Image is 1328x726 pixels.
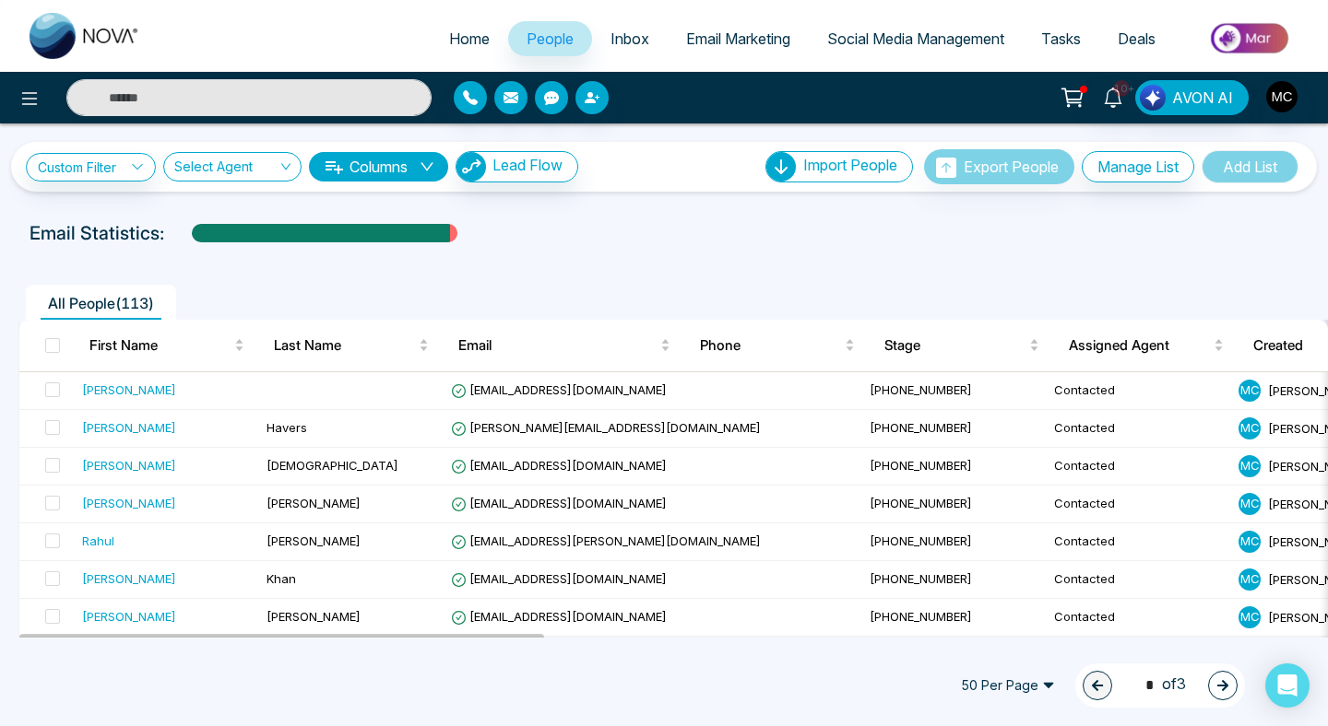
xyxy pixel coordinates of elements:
[1113,80,1130,97] span: 10+
[1082,151,1194,182] button: Manage List
[89,334,231,357] span: First Name
[685,320,870,371] th: Phone
[1047,486,1231,523] td: Contacted
[1265,663,1310,708] div: Open Intercom Messenger
[964,158,1059,176] span: Export People
[259,320,444,371] th: Last Name
[449,29,490,48] span: Home
[444,320,685,371] th: Email
[458,334,657,357] span: Email
[870,320,1054,371] th: Stage
[1239,606,1261,628] span: M C
[41,294,161,312] span: All People ( 113 )
[267,458,398,473] span: [DEMOGRAPHIC_DATA]
[82,532,114,550] div: Rahul
[1183,18,1317,59] img: Market-place.gif
[82,494,176,512] div: [PERSON_NAME]
[870,420,972,435] span: [PHONE_NUMBER]
[1239,493,1261,515] span: M C
[492,156,563,174] span: Lead Flow
[448,151,578,182] a: Lead FlowLead Flow
[1140,85,1166,111] img: Lead Flow
[870,533,972,548] span: [PHONE_NUMBER]
[30,13,140,59] img: Nova CRM Logo
[527,29,574,48] span: People
[870,496,972,510] span: [PHONE_NUMBER]
[1041,29,1081,48] span: Tasks
[924,149,1074,184] button: Export People
[82,456,176,474] div: [PERSON_NAME]
[1091,80,1135,112] a: 10+
[451,609,667,624] span: [EMAIL_ADDRESS][DOMAIN_NAME]
[870,609,972,624] span: [PHONE_NUMBER]
[267,609,361,624] span: [PERSON_NAME]
[1266,81,1298,112] img: User Avatar
[1069,334,1210,357] span: Assigned Agent
[431,21,508,56] a: Home
[1239,455,1261,477] span: M C
[82,569,176,588] div: [PERSON_NAME]
[420,159,434,174] span: down
[451,420,761,435] span: [PERSON_NAME][EMAIL_ADDRESS][DOMAIN_NAME]
[1134,673,1186,697] span: of 3
[803,156,897,174] span: Import People
[1135,80,1249,115] button: AVON AI
[700,334,841,357] span: Phone
[451,458,667,473] span: [EMAIL_ADDRESS][DOMAIN_NAME]
[592,21,668,56] a: Inbox
[1118,29,1156,48] span: Deals
[309,152,448,181] button: Columnsdown
[267,496,361,510] span: [PERSON_NAME]
[870,458,972,473] span: [PHONE_NUMBER]
[870,571,972,586] span: [PHONE_NUMBER]
[870,382,972,397] span: [PHONE_NUMBER]
[1172,87,1233,109] span: AVON AI
[26,153,156,181] a: Custom Filter
[686,29,790,48] span: Email Marketing
[267,571,296,586] span: Khan
[1047,523,1231,561] td: Contacted
[1099,21,1174,56] a: Deals
[884,334,1026,357] span: Stage
[30,219,164,247] p: Email Statistics:
[1239,568,1261,591] span: M C
[267,420,307,435] span: Havers
[82,381,176,399] div: [PERSON_NAME]
[82,418,176,437] div: [PERSON_NAME]
[82,607,176,626] div: [PERSON_NAME]
[1239,380,1261,402] span: M C
[451,382,667,397] span: [EMAIL_ADDRESS][DOMAIN_NAME]
[1047,448,1231,486] td: Contacted
[1239,417,1261,439] span: M C
[75,320,259,371] th: First Name
[1239,531,1261,553] span: M C
[1047,599,1231,637] td: Contacted
[456,151,578,182] button: Lead Flow
[948,671,1068,700] span: 50 Per Page
[668,21,809,56] a: Email Marketing
[827,29,1004,48] span: Social Media Management
[508,21,592,56] a: People
[809,21,1023,56] a: Social Media Management
[451,533,761,548] span: [EMAIL_ADDRESS][PERSON_NAME][DOMAIN_NAME]
[267,533,361,548] span: [PERSON_NAME]
[1047,410,1231,448] td: Contacted
[1023,21,1099,56] a: Tasks
[1047,561,1231,599] td: Contacted
[451,496,667,510] span: [EMAIL_ADDRESS][DOMAIN_NAME]
[1047,372,1231,410] td: Contacted
[611,29,649,48] span: Inbox
[451,571,667,586] span: [EMAIL_ADDRESS][DOMAIN_NAME]
[274,334,415,357] span: Last Name
[456,152,486,181] img: Lead Flow
[1054,320,1239,371] th: Assigned Agent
